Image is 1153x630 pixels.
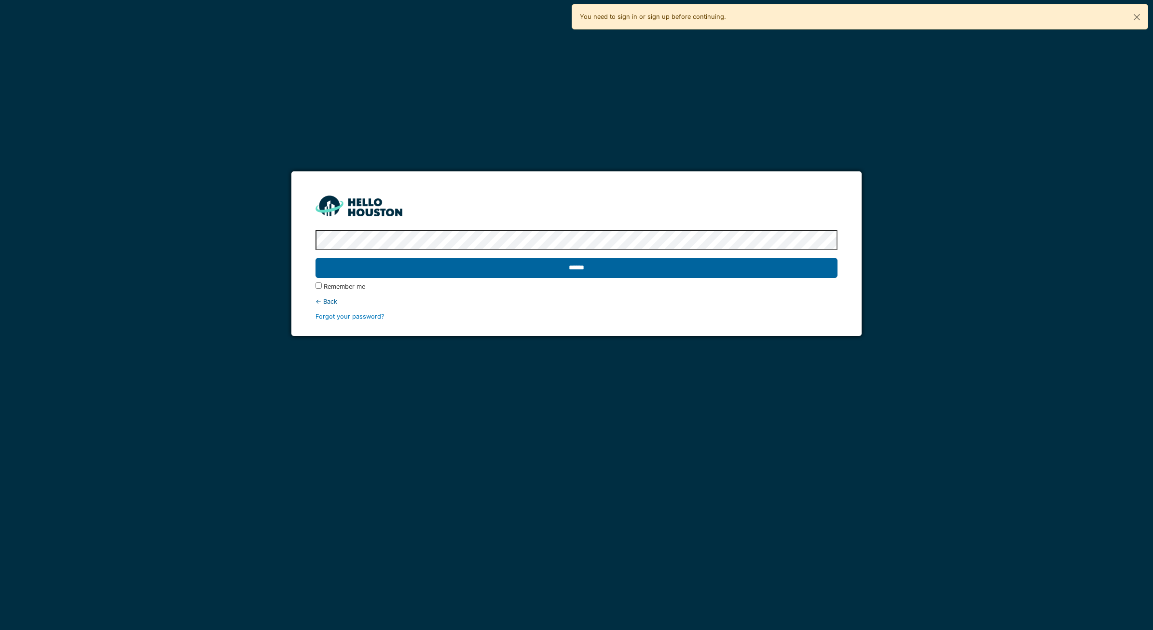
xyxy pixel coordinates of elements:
img: HH_line-BYnF2_Hg.png [316,196,402,216]
div: You need to sign in or sign up before continuing. [572,4,1148,29]
div: ← Back [316,297,837,306]
button: Close [1126,4,1148,30]
label: Remember me [324,282,365,291]
a: Forgot your password? [316,313,384,320]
